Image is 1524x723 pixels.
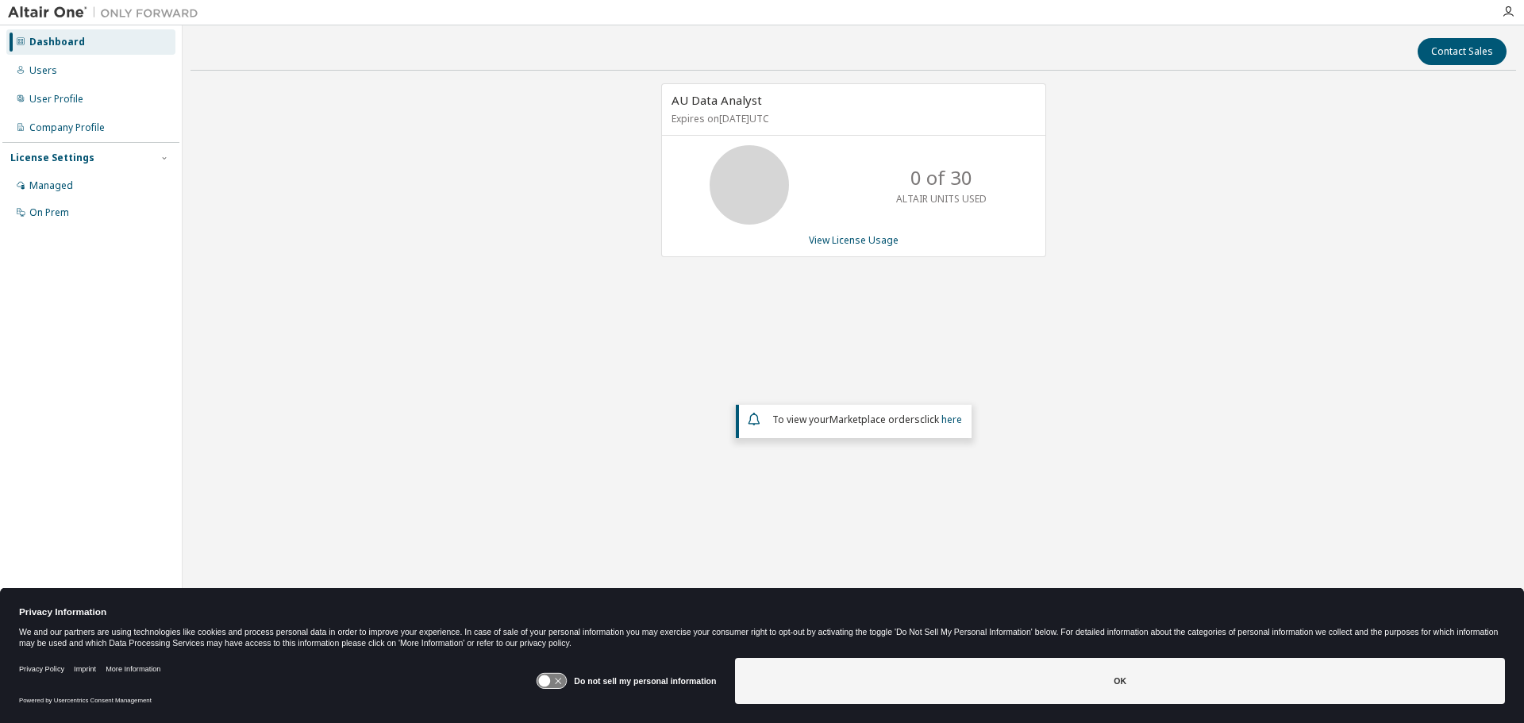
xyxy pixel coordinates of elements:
[672,92,762,108] span: AU Data Analyst
[29,64,57,77] div: Users
[896,192,987,206] p: ALTAIR UNITS USED
[29,93,83,106] div: User Profile
[29,179,73,192] div: Managed
[772,413,962,426] span: To view your click
[910,164,972,191] p: 0 of 30
[941,413,962,426] a: here
[672,112,1032,125] p: Expires on [DATE] UTC
[29,121,105,134] div: Company Profile
[29,206,69,219] div: On Prem
[10,152,94,164] div: License Settings
[8,5,206,21] img: Altair One
[809,233,899,247] a: View License Usage
[29,36,85,48] div: Dashboard
[829,413,920,426] em: Marketplace orders
[1418,38,1507,65] button: Contact Sales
